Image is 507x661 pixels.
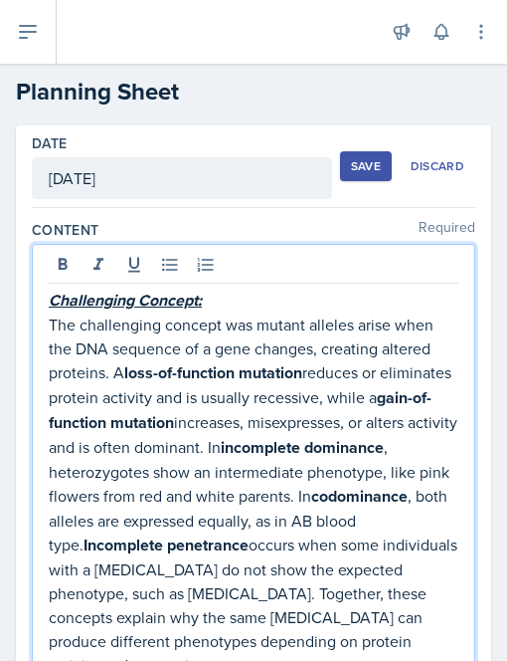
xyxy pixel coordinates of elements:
[221,436,384,459] strong: incomplete dominance
[16,74,491,110] h2: Planning Sheet
[32,220,98,240] label: Content
[411,158,464,174] div: Discard
[340,151,392,181] button: Save
[84,534,249,556] strong: Incomplete penetrance
[351,158,381,174] div: Save
[419,220,475,240] span: Required
[400,151,475,181] button: Discard
[32,133,67,153] label: Date
[124,361,302,384] strong: loss-of-function mutation
[49,289,202,312] u: Challenging Concept:
[311,485,408,508] strong: codominance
